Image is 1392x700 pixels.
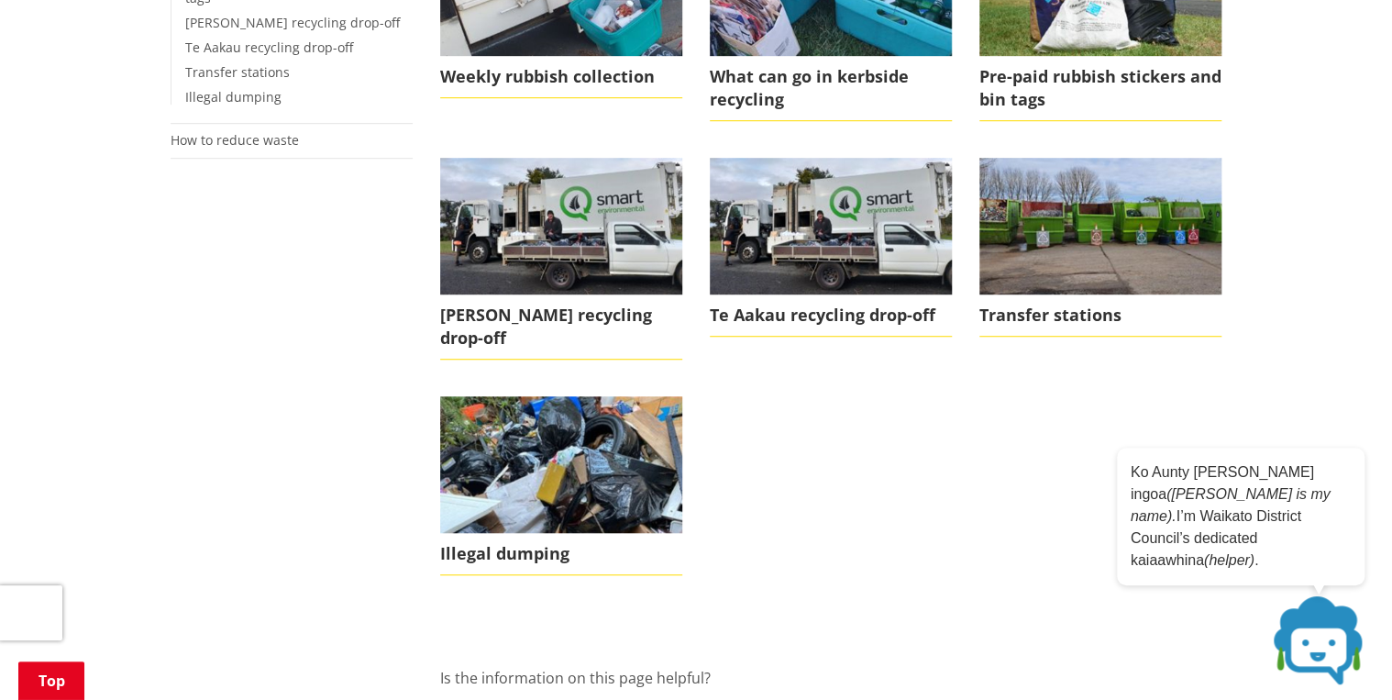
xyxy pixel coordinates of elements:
[185,14,400,31] a: [PERSON_NAME] recycling drop-off
[440,56,682,98] span: Weekly rubbish collection
[979,158,1221,337] a: Transfer stations
[979,56,1221,121] span: Pre-paid rubbish stickers and bin tags
[1131,461,1351,572] p: Ko Aunty [PERSON_NAME] ingoa I’m Waikato District Council’s dedicated kaiaawhina .
[185,88,282,106] a: Illegal dumping
[1131,486,1331,524] em: ([PERSON_NAME] is my name).
[185,63,290,81] a: Transfer stations
[440,294,682,360] span: [PERSON_NAME] recycling drop-off
[979,158,1221,294] img: Transfer station
[710,294,952,337] span: Te Aakau recycling drop-off
[710,56,952,121] span: What can go in kerbside recycling
[440,158,682,294] img: Glen Murray drop-off (1)
[440,533,682,575] span: Illegal dumping
[440,158,682,360] a: [PERSON_NAME] recycling drop-off
[710,158,952,294] img: Glen Murray drop-off (1)
[1204,552,1254,568] em: (helper)
[440,667,1221,689] p: Is the information on this page helpful?
[440,396,682,532] img: Illegal dumping
[18,661,84,700] a: Top
[710,158,952,337] a: Te Aakau recycling drop-off
[171,131,299,149] a: How to reduce waste
[185,39,353,56] a: Te Aakau recycling drop-off
[440,396,682,575] a: Illegal dumping
[979,294,1221,337] span: Transfer stations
